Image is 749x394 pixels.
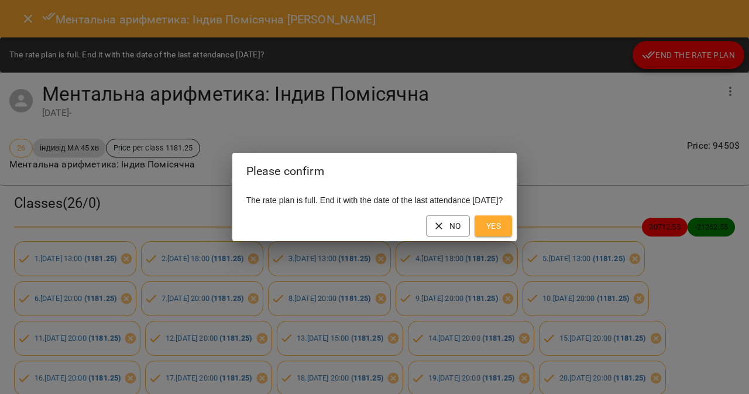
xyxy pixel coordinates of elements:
button: Yes [475,215,512,237]
button: No [426,215,470,237]
h2: Please confirm [246,162,503,180]
div: The rate plan is full. End it with the date of the last attendance [DATE]? [232,190,517,211]
span: Yes [484,219,503,233]
span: No [435,219,461,233]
